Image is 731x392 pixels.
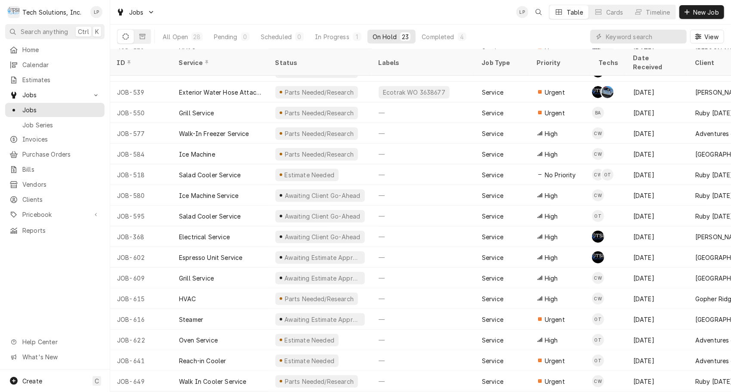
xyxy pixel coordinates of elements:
div: Austin Fox's Avatar [592,86,604,98]
div: Coleton Wallace's Avatar [592,375,604,387]
span: Estimates [22,75,100,84]
div: Awaiting Client Go-Ahead [284,212,361,221]
div: Lisa Paschal's Avatar [90,6,102,18]
div: On Hold [373,32,397,41]
div: CW [592,127,604,139]
div: Brian Alexander's Avatar [592,107,604,119]
div: — [372,164,475,185]
span: Reports [22,226,100,235]
span: Home [22,45,100,54]
span: New Job [691,8,721,17]
div: — [372,330,475,350]
span: C [95,377,99,386]
div: Service [482,232,503,241]
div: Coleton Wallace's Avatar [592,272,604,284]
div: JOB-584 [110,144,172,164]
div: Date Received [633,53,680,71]
div: AF [592,86,604,98]
div: Tech Solutions, Inc. [22,8,81,17]
span: Bills [22,165,100,174]
div: Labels [379,58,468,67]
div: Joe Paschal's Avatar [601,86,614,98]
div: JOB-368 [110,226,172,247]
div: ID [117,58,163,67]
div: Service [482,170,503,179]
div: Estimate Needed [284,356,335,365]
div: [DATE] [626,226,688,247]
div: 1 [355,32,360,41]
div: Awaiting Estimate Approval [284,315,361,324]
div: Salad Cooler Service [179,170,241,179]
a: Go to Jobs [5,88,105,102]
a: Go to Pricebook [5,207,105,222]
div: JOB-602 [110,247,172,268]
div: JOB-550 [110,102,172,123]
div: Completed [422,32,454,41]
div: Otis Tooley's Avatar [592,210,604,222]
div: CW [592,148,604,160]
div: JOB-580 [110,185,172,206]
span: Urgent [545,377,565,386]
div: Parts Needed/Research [284,377,355,386]
div: Service [482,88,503,97]
input: Keyword search [606,30,682,43]
span: Urgent [545,356,565,365]
div: AF [592,251,604,263]
div: Service [482,212,503,221]
div: 28 [193,32,200,41]
div: Walk-In Freezer Service [179,129,249,138]
div: OT [601,169,614,181]
div: Parts Needed/Research [284,88,355,97]
div: Coleton Wallace's Avatar [592,148,604,160]
span: Jobs [129,8,144,17]
div: JOB-616 [110,309,172,330]
div: All Open [163,32,188,41]
div: Steamer [179,315,203,324]
div: CW [592,169,604,181]
div: — [372,371,475,392]
div: Otis Tooley's Avatar [592,355,604,367]
div: Parts Needed/Research [284,108,355,117]
div: Estimate Needed [284,170,335,179]
span: No Priority [545,170,576,179]
div: — [372,268,475,288]
div: Service [482,191,503,200]
div: Salad Cooler Service [179,212,241,221]
div: JOB-577 [110,123,172,144]
span: Jobs [22,105,100,114]
span: Urgent [545,315,565,324]
span: Search anything [21,27,68,36]
a: Reports [5,223,105,238]
span: High [545,129,558,138]
div: OT [592,210,604,222]
div: JOB-595 [110,206,172,226]
a: Jobs [5,103,105,117]
div: [DATE] [626,123,688,144]
div: Service [482,377,503,386]
div: — [372,350,475,371]
div: — [372,247,475,268]
div: 4 [460,32,465,41]
div: JOB-649 [110,371,172,392]
span: Invoices [22,135,100,144]
div: SB [592,231,604,243]
div: Coleton Wallace's Avatar [592,293,604,305]
div: Pending [214,32,237,41]
div: Service [482,336,503,345]
span: Calendar [22,60,100,69]
div: — [372,288,475,309]
div: Grill Service [179,274,214,283]
div: 0 [243,32,248,41]
div: — [372,206,475,226]
div: [DATE] [626,102,688,123]
span: Jobs [22,90,87,99]
span: Clients [22,195,100,204]
span: View [703,32,720,41]
div: Service [482,274,503,283]
span: High [545,274,558,283]
div: Espresso Unit Service [179,253,242,262]
div: [DATE] [626,268,688,288]
div: [DATE] [626,164,688,185]
div: JOB-609 [110,268,172,288]
div: CW [592,375,604,387]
